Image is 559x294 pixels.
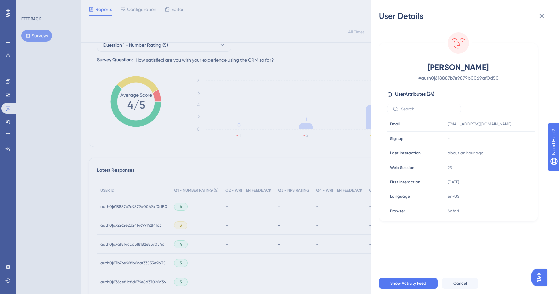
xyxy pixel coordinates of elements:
[399,62,517,73] span: [PERSON_NAME]
[390,179,420,185] span: First Interaction
[390,208,405,214] span: Browser
[401,107,455,111] input: Search
[390,165,414,170] span: Web Session
[379,11,551,22] div: User Details
[453,281,467,286] span: Cancel
[379,278,438,289] button: Show Activity Feed
[395,90,434,98] span: User Attributes ( 24 )
[448,151,483,155] time: about an hour ago
[390,136,404,141] span: Signup
[442,278,478,289] button: Cancel
[390,121,400,127] span: Email
[390,150,421,156] span: Last Interaction
[448,180,459,184] time: [DATE]
[390,281,426,286] span: Show Activity Feed
[531,267,551,288] iframe: UserGuiding AI Assistant Launcher
[16,2,42,10] span: Need Help?
[448,194,459,199] span: en-US
[448,165,452,170] span: 23
[448,208,459,214] span: Safari
[448,136,450,141] span: -
[448,121,511,127] span: [EMAIL_ADDRESS][DOMAIN_NAME]
[399,74,517,82] span: # auth0|618887b7e9879b0069af0d50
[390,194,410,199] span: Language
